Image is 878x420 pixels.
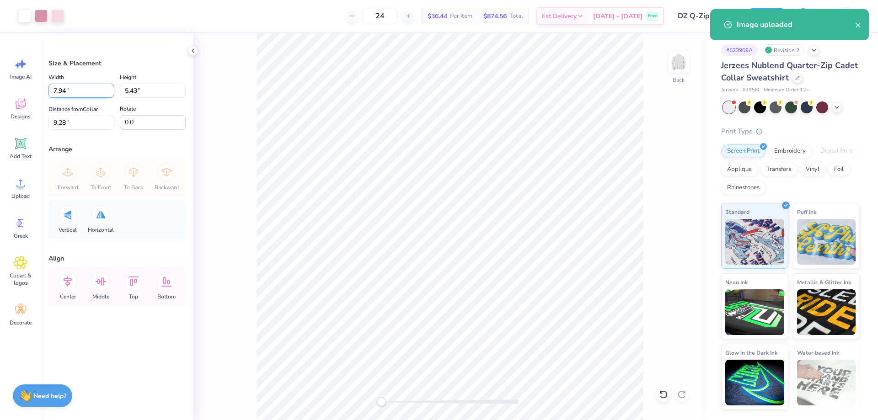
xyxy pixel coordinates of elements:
div: Image uploaded [737,19,855,30]
span: $874.56 [483,11,507,21]
div: Accessibility label [377,397,386,406]
div: Print Type [721,126,860,137]
button: close [855,19,862,30]
label: Height [120,72,136,83]
img: Back [669,53,688,71]
strong: Need help? [33,392,66,400]
span: Total [509,11,523,21]
span: Minimum Order: 12 + [764,86,809,94]
div: Digital Print [814,144,859,158]
span: $36.44 [428,11,447,21]
span: Top [129,293,138,300]
span: Free [648,13,657,19]
div: Revision 2 [762,44,804,56]
span: Middle [92,293,109,300]
span: Jerzees [721,86,738,94]
span: Jerzees Nublend Quarter-Zip Cadet Collar Sweatshirt [721,60,858,83]
img: Glow in the Dark Ink [725,360,784,405]
div: Foil [828,163,850,176]
div: Applique [721,163,758,176]
img: Water based Ink [797,360,856,405]
label: Rotate [120,103,136,114]
span: Decorate [10,319,32,326]
input: Untitled Design [671,7,738,25]
span: Clipart & logos [5,272,36,287]
div: Back [673,76,685,84]
span: Neon Ink [725,277,748,287]
span: Est. Delivery [542,11,577,21]
span: Center [60,293,76,300]
span: Standard [725,207,750,217]
span: # 995M [742,86,759,94]
img: Metallic & Glitter Ink [797,289,856,335]
input: – – [362,8,398,24]
div: Align [48,254,186,263]
label: Width [48,72,64,83]
span: Per Item [450,11,472,21]
div: Size & Placement [48,58,186,68]
span: Upload [11,192,30,200]
div: Embroidery [768,144,812,158]
span: Designs [11,113,31,120]
div: Screen Print [721,144,766,158]
span: Add Text [10,153,32,160]
span: Bottom [157,293,176,300]
span: Horizontal [88,226,114,234]
div: # 523959A [721,44,758,56]
img: Joshua Macky Gaerlan [837,7,856,25]
div: Vinyl [800,163,825,176]
label: Distance from Collar [48,104,98,115]
span: [DATE] - [DATE] [593,11,642,21]
span: Greek [14,232,28,239]
img: Puff Ink [797,219,856,265]
a: JM [823,7,860,25]
span: Puff Ink [797,207,816,217]
div: Transfers [760,163,797,176]
span: Image AI [10,73,32,80]
div: Rhinestones [721,181,766,195]
span: Vertical [59,226,77,234]
div: Arrange [48,144,186,154]
img: Neon Ink [725,289,784,335]
span: Metallic & Glitter Ink [797,277,851,287]
span: Water based Ink [797,348,839,357]
span: Glow in the Dark Ink [725,348,777,357]
img: Standard [725,219,784,265]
